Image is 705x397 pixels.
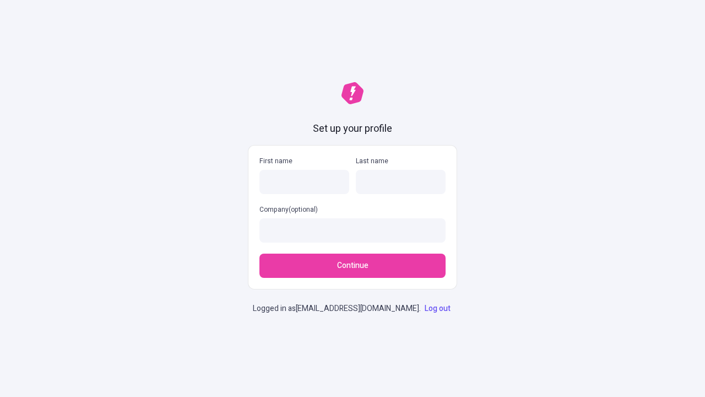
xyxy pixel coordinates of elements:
[422,303,453,314] a: Log out
[259,254,446,278] button: Continue
[289,205,318,214] span: (optional)
[356,170,446,194] input: Last name
[313,122,392,136] h1: Set up your profile
[259,205,446,214] p: Company
[337,260,368,272] span: Continue
[253,303,453,315] p: Logged in as [EMAIL_ADDRESS][DOMAIN_NAME] .
[259,157,349,165] p: First name
[259,218,446,243] input: Company(optional)
[356,157,446,165] p: Last name
[259,170,349,194] input: First name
